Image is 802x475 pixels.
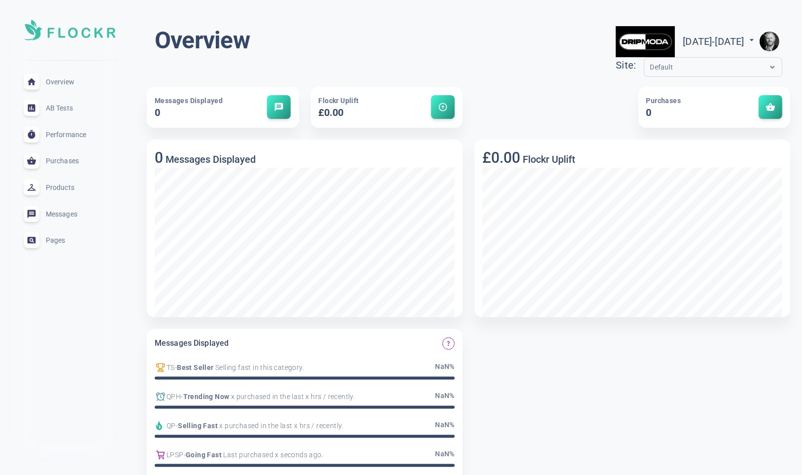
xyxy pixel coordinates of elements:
span: Selling Fast [178,421,218,431]
span: question_mark [445,340,451,346]
span: arrow_circle_up [438,102,448,112]
h5: 0 [155,106,245,120]
h5: 0 [646,106,737,120]
span: Trending Now [183,392,230,402]
span: QPH - [167,392,183,402]
a: Performance [8,121,131,148]
a: Purchases [8,148,131,175]
h1: Overview [155,26,250,55]
h3: 0 [155,149,163,166]
div: Site: [616,57,643,73]
h5: Messages Displayed [163,153,256,165]
span: TS - [167,363,177,373]
span: QP - [167,421,178,431]
span: NaN % [435,420,455,432]
img: dripmoda [616,26,675,57]
span: Best Seller [177,363,213,373]
img: e9922e3fc00dd5316fa4c56e6d75935f [760,32,779,51]
span: Flockr Uplift [319,97,359,105]
h3: £0.00 [482,149,520,166]
h5: Flockr Uplift [520,153,575,165]
a: Messages [8,201,131,227]
h6: Messages Displayed [155,337,229,350]
span: message [274,102,284,112]
span: NaN % [435,362,455,373]
span: x purchased in the last x hrs / recently. [229,392,355,402]
span: [DATE] - [DATE] [683,36,757,47]
span: x purchased in the last x hrs / recently. [218,421,343,431]
span: LPSP - [167,450,186,460]
span: NaN % [435,391,455,402]
span: Purchases [646,97,681,105]
span: Last purchased x seconds ago. [222,450,323,460]
a: AB Tests [8,95,131,121]
span: NaN % [435,449,455,461]
span: Selling fast in this category. [214,363,304,373]
button: Which Flockr messages are displayed the most [442,337,455,350]
a: Overview [8,69,131,95]
span: Going Fast [186,450,222,460]
span: shopping_basket [766,102,775,112]
span: Messages Displayed [155,97,223,105]
img: Soft UI Logo [24,20,115,40]
h5: £0.00 [319,106,409,120]
a: Pages [8,227,131,254]
a: Products [8,174,131,201]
